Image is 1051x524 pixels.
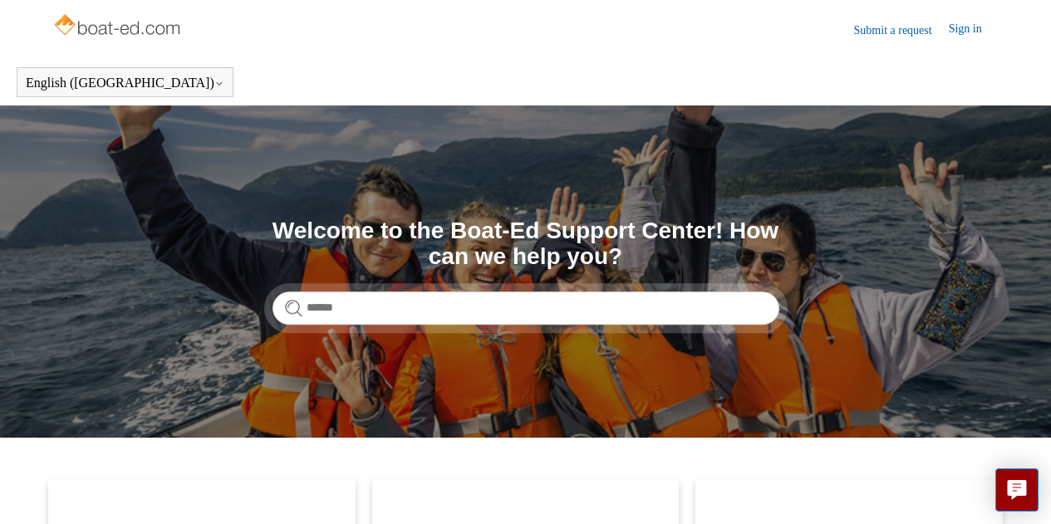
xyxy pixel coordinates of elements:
input: Search [273,291,779,325]
button: Live chat [995,468,1039,512]
img: Boat-Ed Help Center home page [52,10,184,43]
a: Sign in [949,20,999,40]
button: English ([GEOGRAPHIC_DATA]) [26,76,224,91]
a: Submit a request [854,22,949,39]
h1: Welcome to the Boat-Ed Support Center! How can we help you? [273,218,779,270]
